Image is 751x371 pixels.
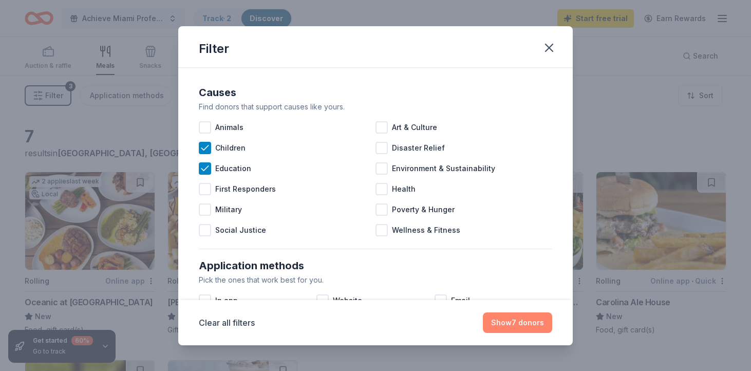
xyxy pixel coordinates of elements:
[199,257,552,274] div: Application methods
[392,224,460,236] span: Wellness & Fitness
[392,121,437,134] span: Art & Culture
[392,183,416,195] span: Health
[215,224,266,236] span: Social Justice
[199,84,552,101] div: Causes
[199,317,255,329] button: Clear all filters
[199,41,229,57] div: Filter
[392,162,495,175] span: Environment & Sustainability
[333,294,362,307] span: Website
[451,294,470,307] span: Email
[483,312,552,333] button: Show7 donors
[215,203,242,216] span: Military
[392,142,445,154] span: Disaster Relief
[215,121,243,134] span: Animals
[392,203,455,216] span: Poverty & Hunger
[215,294,238,307] span: In app
[215,183,276,195] span: First Responders
[215,142,246,154] span: Children
[199,274,552,286] div: Pick the ones that work best for you.
[215,162,251,175] span: Education
[199,101,552,113] div: Find donors that support causes like yours.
